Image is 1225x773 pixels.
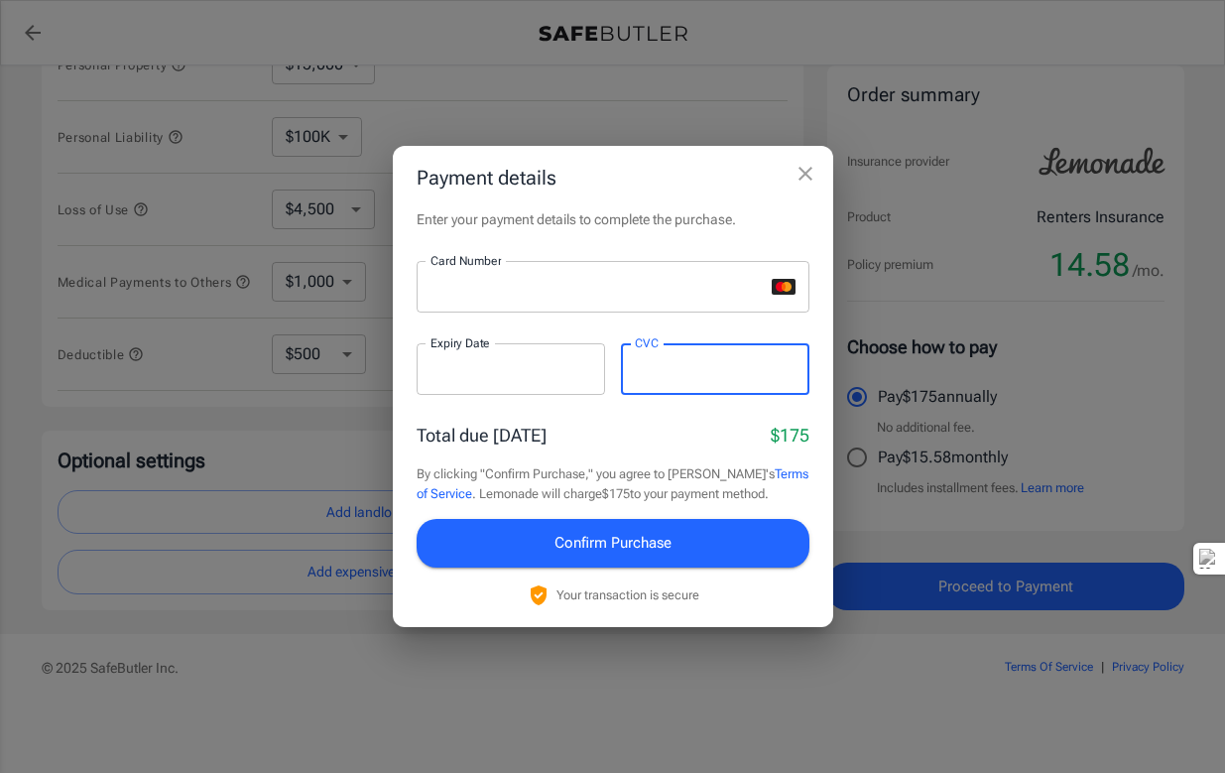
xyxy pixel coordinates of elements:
[430,252,501,269] label: Card Number
[635,360,796,379] iframe: Secure CVC input frame
[430,334,490,351] label: Expiry Date
[417,519,809,567] button: Confirm Purchase
[786,154,825,193] button: close
[417,422,547,449] p: Total due [DATE]
[417,464,809,503] p: By clicking "Confirm Purchase," you agree to [PERSON_NAME]'s . Lemonade will charge $175 to your ...
[430,360,591,379] iframe: Secure expiration date input frame
[635,334,659,351] label: CVC
[417,209,809,229] p: Enter your payment details to complete the purchase.
[554,530,672,556] span: Confirm Purchase
[771,422,809,449] p: $175
[393,146,833,209] h2: Payment details
[430,278,764,297] iframe: Secure card number input frame
[556,585,699,604] p: Your transaction is secure
[772,279,796,295] svg: mastercard
[417,466,808,501] a: Terms of Service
